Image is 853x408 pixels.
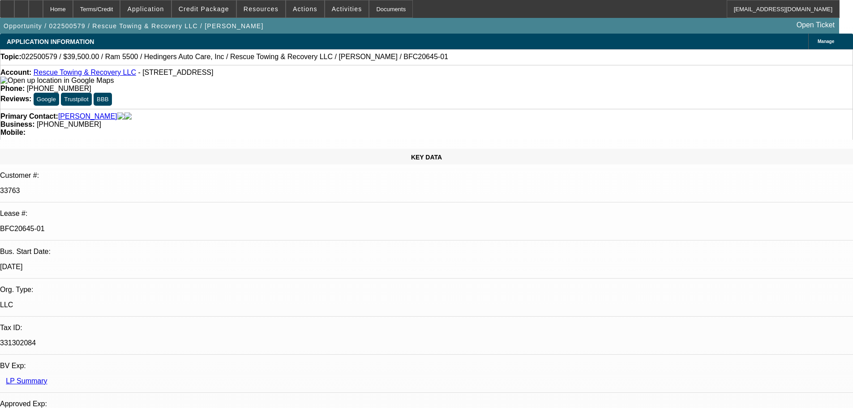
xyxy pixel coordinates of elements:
[0,77,114,85] img: Open up location in Google Maps
[37,120,101,128] span: [PHONE_NUMBER]
[818,39,834,44] span: Manage
[244,5,279,13] span: Resources
[325,0,369,17] button: Activities
[293,5,317,13] span: Actions
[0,53,21,61] strong: Topic:
[0,85,25,92] strong: Phone:
[4,22,264,30] span: Opportunity / 022500579 / Rescue Towing & Recovery LLC / [PERSON_NAME]
[61,93,91,106] button: Trustpilot
[237,0,285,17] button: Resources
[21,53,448,61] span: 022500579 / $39,500.00 / Ram 5500 / Hedingers Auto Care, Inc / Rescue Towing & Recovery LLC / [PE...
[0,120,34,128] strong: Business:
[34,69,136,76] a: Rescue Towing & Recovery LLC
[94,93,112,106] button: BBB
[138,69,213,76] span: - [STREET_ADDRESS]
[127,5,164,13] span: Application
[0,112,58,120] strong: Primary Contact:
[179,5,229,13] span: Credit Package
[0,129,26,136] strong: Mobile:
[124,112,132,120] img: linkedin-icon.png
[172,0,236,17] button: Credit Package
[7,38,94,45] span: APPLICATION INFORMATION
[411,154,442,161] span: KEY DATA
[0,69,31,76] strong: Account:
[120,0,171,17] button: Application
[117,112,124,120] img: facebook-icon.png
[58,112,117,120] a: [PERSON_NAME]
[27,85,91,92] span: [PHONE_NUMBER]
[793,17,838,33] a: Open Ticket
[286,0,324,17] button: Actions
[0,77,114,84] a: View Google Maps
[6,377,47,385] a: LP Summary
[0,95,31,103] strong: Reviews:
[34,93,59,106] button: Google
[332,5,362,13] span: Activities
